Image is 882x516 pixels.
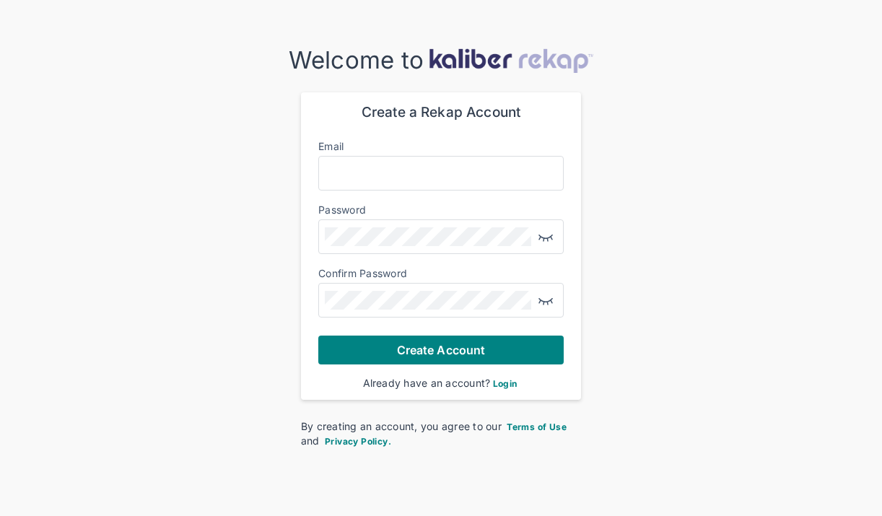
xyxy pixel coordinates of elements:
[505,420,569,432] a: Terms of Use
[301,419,581,448] div: By creating an account, you agree to our and
[537,228,554,245] img: eye-closed.fa43b6e4.svg
[318,104,564,121] div: Create a Rekap Account
[318,336,564,364] button: Create Account
[507,421,567,432] span: Terms of Use
[491,377,520,389] a: Login
[537,292,554,309] img: eye-closed.fa43b6e4.svg
[318,140,344,152] label: Email
[493,378,518,389] span: Login
[397,343,485,357] span: Create Account
[318,376,564,390] div: Already have an account?
[318,267,407,279] label: Confirm Password
[323,434,393,447] a: Privacy Policy.
[318,204,366,216] label: Password
[325,436,391,447] span: Privacy Policy.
